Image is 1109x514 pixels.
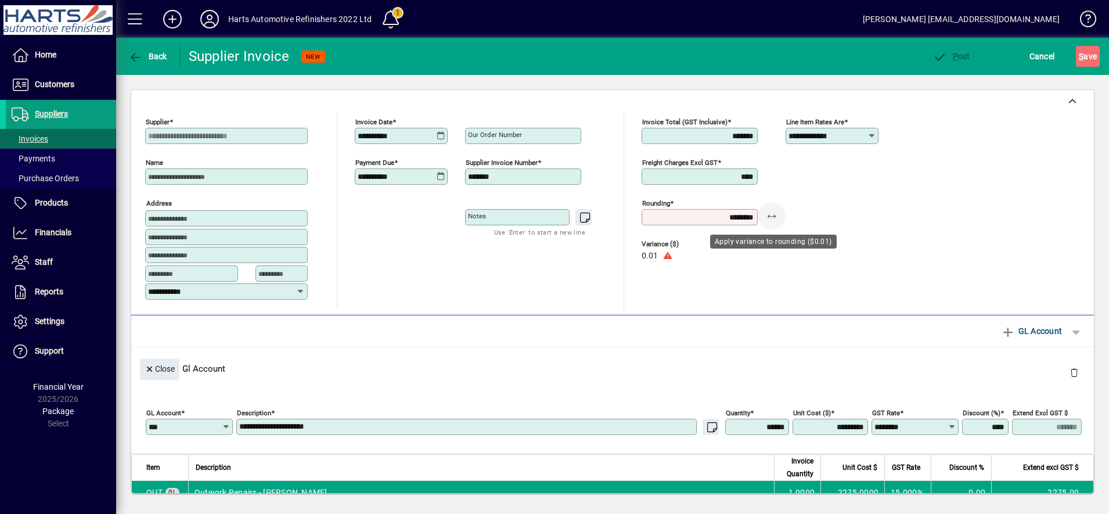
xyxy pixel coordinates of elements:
span: Purchase Orders [12,174,79,183]
mat-label: Unit Cost ($) [793,408,831,416]
mat-label: Notes [468,212,486,220]
mat-label: Discount (%) [963,408,1000,416]
mat-label: Description [237,408,271,416]
mat-label: Quantity [726,408,750,416]
span: Home [35,50,56,59]
div: Apply variance to rounding ($0.01) [710,235,837,249]
a: Products [6,189,116,218]
span: Financials [35,228,71,237]
mat-label: GL Account [146,408,181,416]
span: Payments [12,154,55,163]
mat-label: Invoice Total (GST inclusive) [642,118,728,126]
td: 15.000% [884,481,931,504]
span: Cancel [1029,47,1055,66]
div: Gl Account [131,347,1094,390]
button: Profile [191,9,228,30]
app-page-header-button: Delete [1060,367,1088,378]
mat-label: Payment due [355,159,394,167]
button: Save [1076,46,1100,67]
a: Payments [6,149,116,168]
a: Customers [6,70,116,99]
span: Extend excl GST $ [1023,461,1079,474]
span: ave [1079,47,1097,66]
span: Products [35,198,68,207]
span: ost [932,52,970,61]
mat-label: Extend excl GST $ [1013,408,1068,416]
span: P [953,52,958,61]
span: Discount % [949,461,984,474]
div: Supplier Invoice [189,47,290,66]
span: Support [35,346,64,355]
a: Staff [6,248,116,277]
span: Close [145,360,175,379]
mat-label: Invoice date [355,118,393,126]
span: Package [42,407,74,416]
span: Settings [35,317,64,326]
mat-hint: Use 'Enter' to start a new line [494,225,585,239]
span: NEW [306,53,321,60]
mat-label: Supplier [146,118,170,126]
button: Back [125,46,170,67]
button: Cancel [1027,46,1058,67]
mat-label: Supplier invoice number [466,159,538,167]
app-page-header-button: Close [137,363,182,373]
mat-label: Freight charges excl GST [642,159,718,167]
button: Add [154,9,191,30]
span: GL [168,489,177,495]
span: Item [146,461,160,474]
td: 1.0000 [774,481,820,504]
span: GST Rate [892,461,920,474]
a: Settings [6,307,116,336]
div: Harts Automotive Refinishers 2022 Ltd [228,10,372,28]
a: Purchase Orders [6,168,116,188]
mat-label: Our order number [468,131,522,139]
span: Staff [35,257,53,267]
button: GL Account [995,321,1068,342]
td: 2275.0000 [820,481,884,504]
mat-label: Name [146,159,163,167]
button: Delete [1060,359,1088,387]
div: [PERSON_NAME] [EMAIL_ADDRESS][DOMAIN_NAME] [863,10,1060,28]
a: Support [6,337,116,366]
span: Unit Cost $ [842,461,877,474]
span: Variance ($) [642,240,711,248]
span: Invoice Quantity [782,455,813,480]
td: 2275.00 [991,481,1093,504]
mat-label: Line item rates are [786,118,844,126]
span: Invoices [12,134,48,143]
span: Customers [35,80,74,89]
mat-label: Rounding [642,199,670,207]
a: Invoices [6,129,116,149]
span: GL Account [1001,322,1062,340]
span: S [1079,52,1083,61]
a: Reports [6,278,116,307]
span: 0.01 [642,251,658,261]
span: Outwork Repairs [146,487,163,498]
app-page-header-button: Back [116,46,180,67]
button: Close [140,359,179,380]
span: Reports [35,287,63,296]
a: Financials [6,218,116,247]
span: Back [128,52,167,61]
a: Knowledge Base [1071,2,1094,40]
span: Financial Year [33,382,84,391]
a: Home [6,41,116,70]
span: Suppliers [35,109,68,118]
mat-label: GST rate [872,408,900,416]
td: 0.00 [931,481,991,504]
span: Description [196,461,231,474]
td: Outwork Repairs - [PERSON_NAME] [188,481,774,504]
button: Post [930,46,973,67]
